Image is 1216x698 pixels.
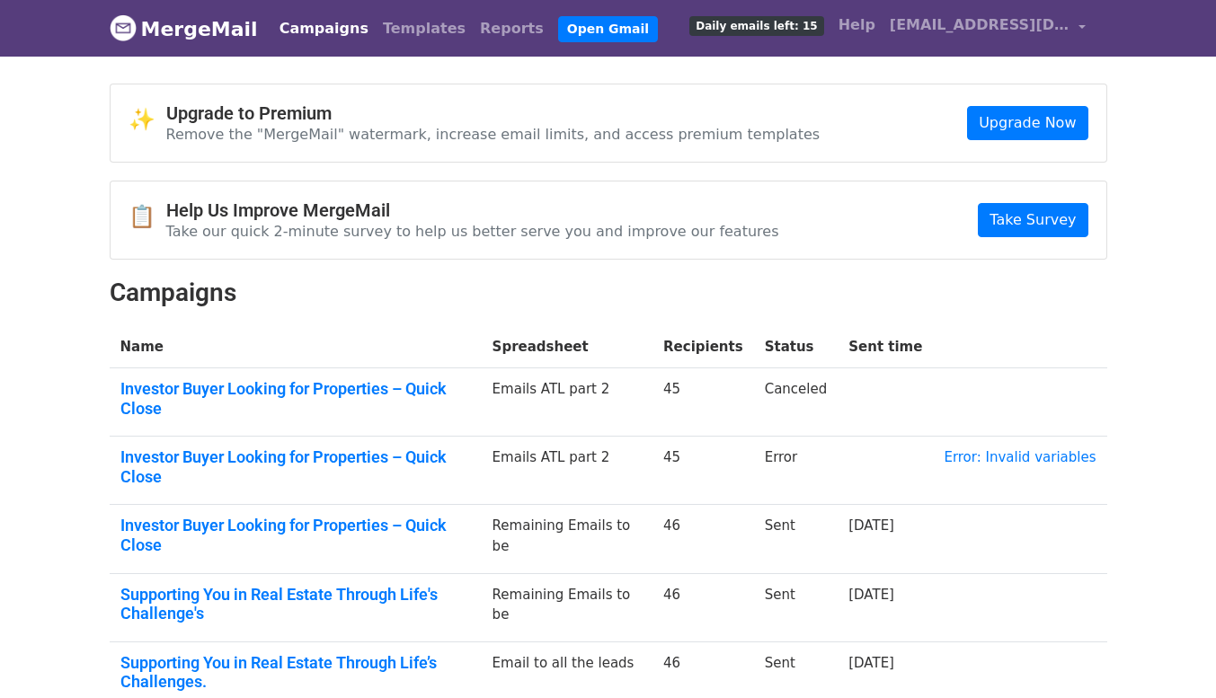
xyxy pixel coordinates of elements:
[110,326,482,368] th: Name
[754,573,839,641] td: Sent
[967,106,1087,140] a: Upgrade Now
[652,505,754,573] td: 46
[838,326,933,368] th: Sent time
[166,222,779,241] p: Take our quick 2-minute survey to help us better serve you and improve our features
[473,11,551,47] a: Reports
[482,326,652,368] th: Spreadsheet
[120,653,471,692] a: Supporting You in Real Estate Through Life’s Challenges.
[110,278,1107,308] h2: Campaigns
[652,326,754,368] th: Recipients
[754,326,839,368] th: Status
[652,368,754,437] td: 45
[944,449,1096,465] a: Error: Invalid variables
[120,447,471,486] a: Investor Buyer Looking for Properties – Quick Close
[848,655,894,671] a: [DATE]
[272,11,376,47] a: Campaigns
[129,107,166,133] span: ✨
[120,516,471,554] a: Investor Buyer Looking for Properties – Quick Close
[682,7,830,43] a: Daily emails left: 15
[652,437,754,505] td: 45
[558,16,658,42] a: Open Gmail
[754,437,839,505] td: Error
[754,368,839,437] td: Canceled
[120,379,471,418] a: Investor Buyer Looking for Properties – Quick Close
[129,204,166,230] span: 📋
[120,585,471,623] a: Supporting You in Real Estate Through Life's Challenge's
[689,16,823,36] span: Daily emails left: 15
[831,7,883,43] a: Help
[166,125,821,144] p: Remove the "MergeMail" watermark, increase email limits, and access premium templates
[166,102,821,124] h4: Upgrade to Premium
[110,10,258,48] a: MergeMail
[110,14,137,41] img: MergeMail logo
[883,7,1093,49] a: [EMAIL_ADDRESS][DOMAIN_NAME]
[848,517,894,534] a: [DATE]
[652,573,754,641] td: 46
[978,203,1087,237] a: Take Survey
[848,587,894,603] a: [DATE]
[754,505,839,573] td: Sent
[166,199,779,221] h4: Help Us Improve MergeMail
[482,573,652,641] td: Remaining Emails to be
[482,505,652,573] td: Remaining Emails to be
[890,14,1070,36] span: [EMAIL_ADDRESS][DOMAIN_NAME]
[482,368,652,437] td: Emails ATL part 2
[376,11,473,47] a: Templates
[482,437,652,505] td: Emails ATL part 2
